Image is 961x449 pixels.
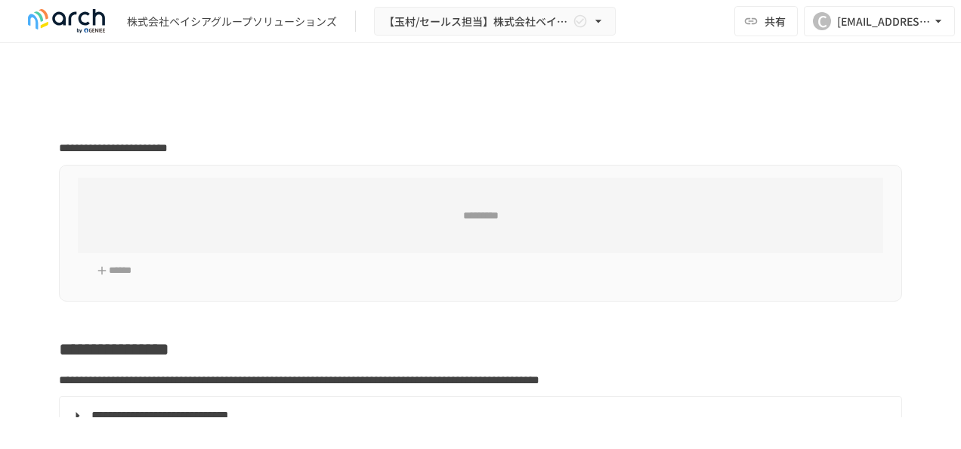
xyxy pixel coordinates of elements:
[804,6,955,36] button: C[EMAIL_ADDRESS][DOMAIN_NAME]
[837,12,931,31] div: [EMAIL_ADDRESS][DOMAIN_NAME]
[384,12,570,31] span: 【玉村/セールス担当】株式会社ベイシアグループソリューションズ様_導入支援サポート
[765,13,786,29] span: 共有
[374,7,616,36] button: 【玉村/セールス担当】株式会社ベイシアグループソリューションズ様_導入支援サポート
[127,14,337,29] div: 株式会社ベイシアグループソリューションズ
[18,9,115,33] img: logo-default@2x-9cf2c760.svg
[813,12,831,30] div: C
[734,6,798,36] button: 共有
